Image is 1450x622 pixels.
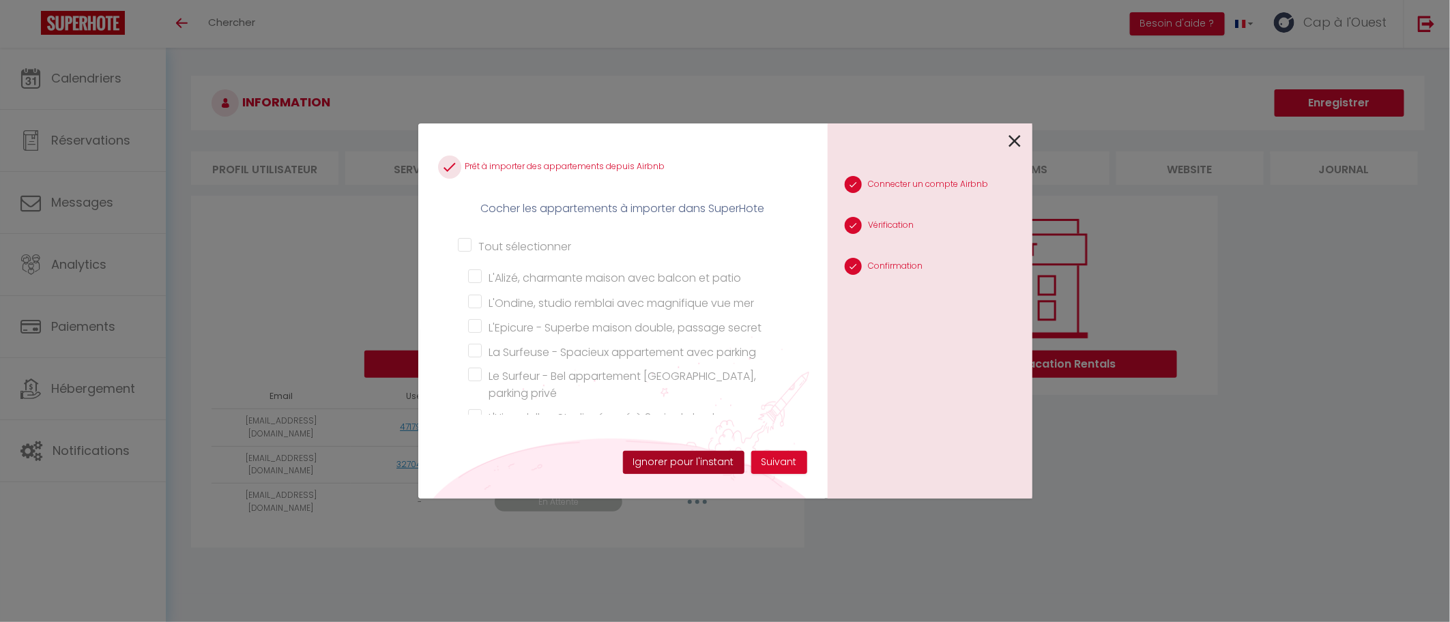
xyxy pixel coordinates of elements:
[11,5,52,46] button: Ouvrir le widget de chat LiveChat
[623,451,744,474] button: Ignorer pour l'instant
[828,210,1032,244] li: Vérification
[438,155,807,179] div: Prêt à importer des appartements depuis Airbnb
[828,169,1032,203] li: Connecter un compte Airbnb
[482,368,788,402] label: Le Surfeur - Bel appartement [GEOGRAPHIC_DATA], parking privé
[751,451,807,474] button: Suivant
[458,200,788,217] p: Cocher les appartements à importer dans SuperHote
[828,251,1032,285] li: Confirmation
